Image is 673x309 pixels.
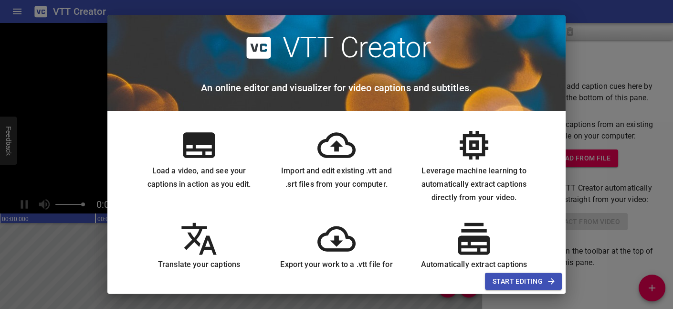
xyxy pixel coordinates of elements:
button: Start Editing [485,273,562,290]
span: Start Editing [493,276,554,288]
h6: Export your work to a .vtt file for use anywhere on the web, or a .srt file for use offline. [275,258,398,298]
h6: Leverage machine learning to automatically extract captions directly from your video. [413,164,535,204]
h6: Translate your captions automatically using Google Translate. [138,258,260,298]
h6: Load a video, and see your captions in action as you edit. [138,164,260,191]
h2: VTT Creator [283,31,431,65]
h6: Import and edit existing .vtt and .srt files from your computer. [275,164,398,191]
h6: An online editor and visualizer for video captions and subtitles. [201,80,472,96]
h6: Automatically extract captions from many videos at once with Batch Transcribe [413,258,535,298]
